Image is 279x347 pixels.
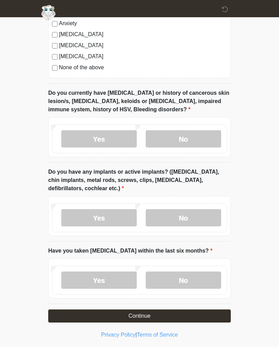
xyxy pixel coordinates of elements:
[48,89,231,114] label: Do you currently have [MEDICAL_DATA] or history of cancerous skin lesion/s, [MEDICAL_DATA], keloi...
[146,131,221,148] label: No
[52,43,58,49] input: [MEDICAL_DATA]
[61,131,137,148] label: Yes
[135,332,137,338] a: |
[52,32,58,38] input: [MEDICAL_DATA]
[137,332,178,338] a: Terms of Service
[59,64,227,72] label: None of the above
[52,65,58,71] input: None of the above
[61,210,137,227] label: Yes
[59,42,227,50] label: [MEDICAL_DATA]
[61,272,137,289] label: Yes
[101,332,136,338] a: Privacy Policy
[41,5,55,20] img: Aesthetically Yours Wellness Spa Logo
[48,168,231,193] label: Do you have any implants or active implants? ([MEDICAL_DATA], chin implants, metal rods, screws, ...
[59,31,227,39] label: [MEDICAL_DATA]
[59,53,227,61] label: [MEDICAL_DATA]
[52,54,58,60] input: [MEDICAL_DATA]
[48,247,213,255] label: Have you taken [MEDICAL_DATA] within the last six months?
[48,310,231,323] button: Continue
[146,210,221,227] label: No
[146,272,221,289] label: No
